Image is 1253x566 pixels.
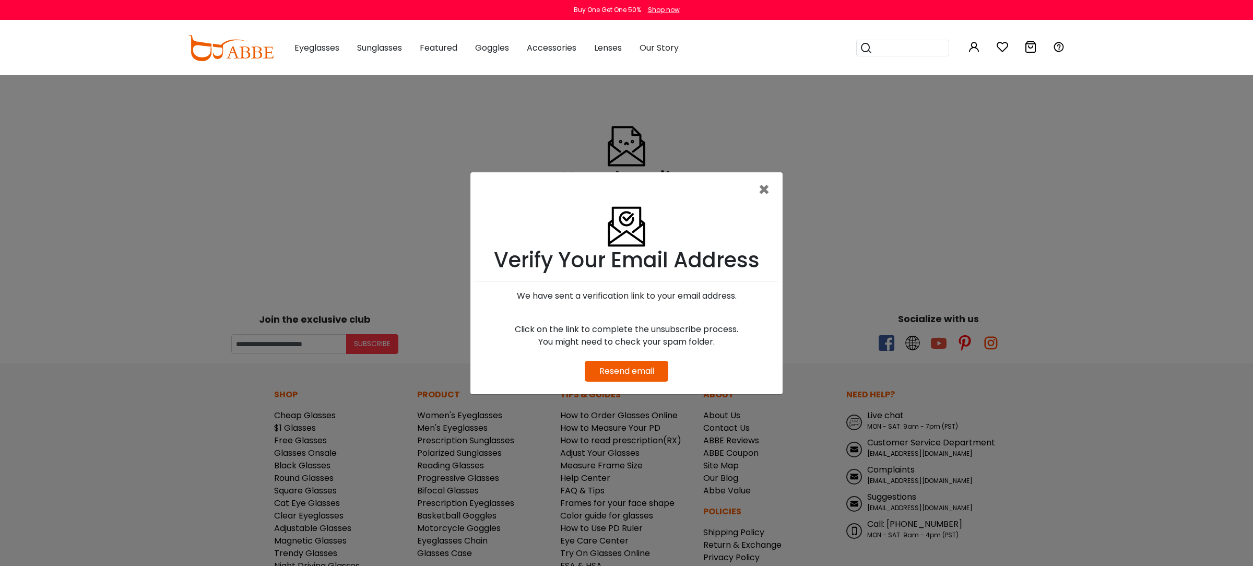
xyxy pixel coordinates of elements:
div: Click on the link to complete the unsubscribe process. [475,323,778,336]
button: Close [758,181,774,199]
span: Featured [420,42,457,54]
div: Shop now [648,5,680,15]
img: abbeglasses.com [188,35,274,61]
span: Sunglasses [357,42,402,54]
span: Lenses [594,42,622,54]
a: Resend email [599,365,654,377]
span: × [758,176,770,203]
span: Eyeglasses [294,42,339,54]
h1: Verify Your Email Address [475,247,778,273]
div: You might need to check your spam folder. [475,336,778,348]
div: Buy One Get One 50% [574,5,641,15]
span: Goggles [475,42,509,54]
a: Shop now [643,5,680,14]
span: Accessories [527,42,576,54]
div: We have sent a verification link to your email address. [475,290,778,302]
img: Verify Email [606,181,647,247]
span: Our Story [640,42,679,54]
